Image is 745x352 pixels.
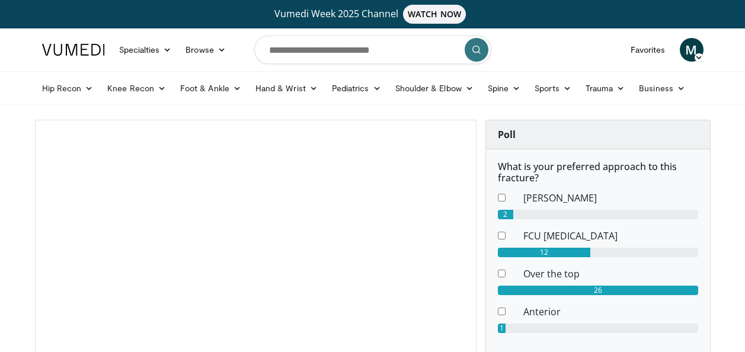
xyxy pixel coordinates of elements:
a: Browse [178,38,233,62]
span: WATCH NOW [403,5,466,24]
div: 1 [498,324,506,333]
div: 26 [498,286,698,295]
a: Shoulder & Elbow [388,76,481,100]
dd: FCU [MEDICAL_DATA] [514,229,707,243]
a: Vumedi Week 2025 ChannelWATCH NOW [44,5,702,24]
a: Favorites [624,38,673,62]
a: M [680,38,704,62]
input: Search topics, interventions [254,36,491,64]
a: Specialties [112,38,179,62]
a: Hand & Wrist [248,76,325,100]
a: Sports [527,76,578,100]
a: Spine [481,76,527,100]
dd: [PERSON_NAME] [514,191,707,205]
a: Foot & Ankle [173,76,248,100]
a: Business [632,76,692,100]
a: Hip Recon [35,76,101,100]
a: Knee Recon [100,76,173,100]
a: Pediatrics [325,76,388,100]
a: Trauma [578,76,632,100]
strong: Poll [498,128,516,141]
div: 12 [498,248,590,257]
h6: What is your preferred approach to this fracture? [498,161,698,184]
div: 2 [498,210,513,219]
dd: Over the top [514,267,707,281]
dd: Anterior [514,305,707,319]
img: VuMedi Logo [42,44,105,56]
